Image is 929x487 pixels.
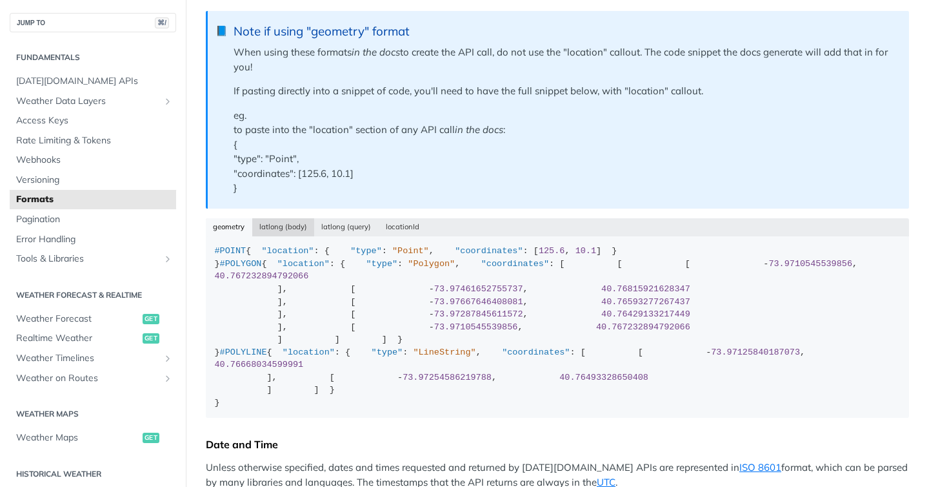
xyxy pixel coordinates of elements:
[481,259,549,269] span: "coordinates"
[234,24,896,39] div: Note if using "geometry" format
[434,284,523,294] span: 73.97461652755737
[143,433,159,443] span: get
[539,246,565,256] span: 125.6
[16,154,173,167] span: Webhooks
[379,218,427,236] button: locationId
[711,347,800,357] span: 73.97125840187073
[366,259,397,269] span: "type"
[163,96,173,107] button: Show subpages for Weather Data Layers
[16,213,173,226] span: Pagination
[413,347,475,357] span: "LineString"
[220,347,267,357] span: #POLYLINE
[352,46,400,58] em: in the docs
[10,428,176,448] a: Weather Mapsget
[234,109,896,196] p: eg. to paste into the "location" section of any API call : { "type": "Point", "coordinates": [125...
[163,254,173,264] button: Show subpages for Tools & Libraries
[434,297,523,307] span: 73.97667646408081
[739,461,781,473] a: ISO 8601
[234,84,896,99] p: If pasting directly into a snippet of code, you'll need to have the full snippet below, with "loc...
[10,309,176,329] a: Weather Forecastget
[220,259,262,269] span: #POLYGON
[215,246,246,256] span: #POINT
[372,347,403,357] span: "type"
[10,329,176,348] a: Realtime Weatherget
[16,313,139,326] span: Weather Forecast
[502,347,570,357] span: "coordinates"
[10,468,176,480] h2: Historical Weather
[350,246,382,256] span: "type"
[16,372,159,385] span: Weather on Routes
[429,309,434,319] span: -
[16,134,173,147] span: Rate Limiting & Tokens
[10,230,176,249] a: Error Handling
[10,13,176,32] button: JUMP TO⌘/
[10,190,176,209] a: Formats
[143,333,159,344] span: get
[559,373,648,382] span: 40.76493328650408
[261,246,314,256] span: "location"
[601,297,690,307] span: 40.76593277267437
[163,353,173,364] button: Show subpages for Weather Timelines
[155,17,169,28] span: ⌘/
[10,408,176,420] h2: Weather Maps
[601,284,690,294] span: 40.76815921628347
[252,218,315,236] button: latlong (body)
[16,95,159,108] span: Weather Data Layers
[706,347,711,357] span: -
[434,322,518,332] span: 73.9710545539856
[434,309,523,319] span: 73.97287845611572
[16,332,139,345] span: Realtime Weather
[215,271,309,281] span: 40.767232894792066
[455,246,523,256] span: "coordinates"
[403,373,492,382] span: 73.97254586219788
[10,171,176,190] a: Versioning
[10,72,176,91] a: [DATE][DOMAIN_NAME] APIs
[277,259,330,269] span: "location"
[10,111,176,130] a: Access Keys
[16,253,159,265] span: Tools & Libraries
[10,150,176,170] a: Webhooks
[10,131,176,150] a: Rate Limiting & Tokens
[455,123,503,136] em: in the docs
[10,52,176,63] h2: Fundamentals
[16,193,173,206] span: Formats
[10,289,176,301] h2: Weather Forecast & realtime
[10,210,176,229] a: Pagination
[314,218,379,236] button: latlong (query)
[408,259,455,269] span: "Polygon"
[10,92,176,111] a: Weather Data LayersShow subpages for Weather Data Layers
[763,259,768,269] span: -
[234,45,896,74] p: When using these formats to create the API call, do not use the "location" callout. The code snip...
[397,373,403,382] span: -
[768,259,852,269] span: 73.9710545539856
[283,347,335,357] span: "location"
[16,114,173,127] span: Access Keys
[206,438,909,451] div: Date and Time
[10,349,176,368] a: Weather TimelinesShow subpages for Weather Timelines
[429,284,434,294] span: -
[16,174,173,187] span: Versioning
[596,322,690,332] span: 40.767232894792066
[16,233,173,246] span: Error Handling
[429,322,434,332] span: -
[215,245,901,409] div: { : { : , : [ , ] } } { : { : , : [ [ [ , ], [ , ], [ , ], [ , ], [ , ] ] ] } } { : { : , : [ [ ,...
[601,309,690,319] span: 40.76429133217449
[10,369,176,388] a: Weather on RoutesShow subpages for Weather on Routes
[429,297,434,307] span: -
[163,373,173,384] button: Show subpages for Weather on Routes
[16,352,159,365] span: Weather Timelines
[575,246,596,256] span: 10.1
[143,314,159,324] span: get
[10,249,176,269] a: Tools & LibrariesShow subpages for Tools & Libraries
[16,431,139,444] span: Weather Maps
[392,246,429,256] span: "Point"
[215,24,228,39] span: 📘
[215,360,304,369] span: 40.76668034599991
[16,75,173,88] span: [DATE][DOMAIN_NAME] APIs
